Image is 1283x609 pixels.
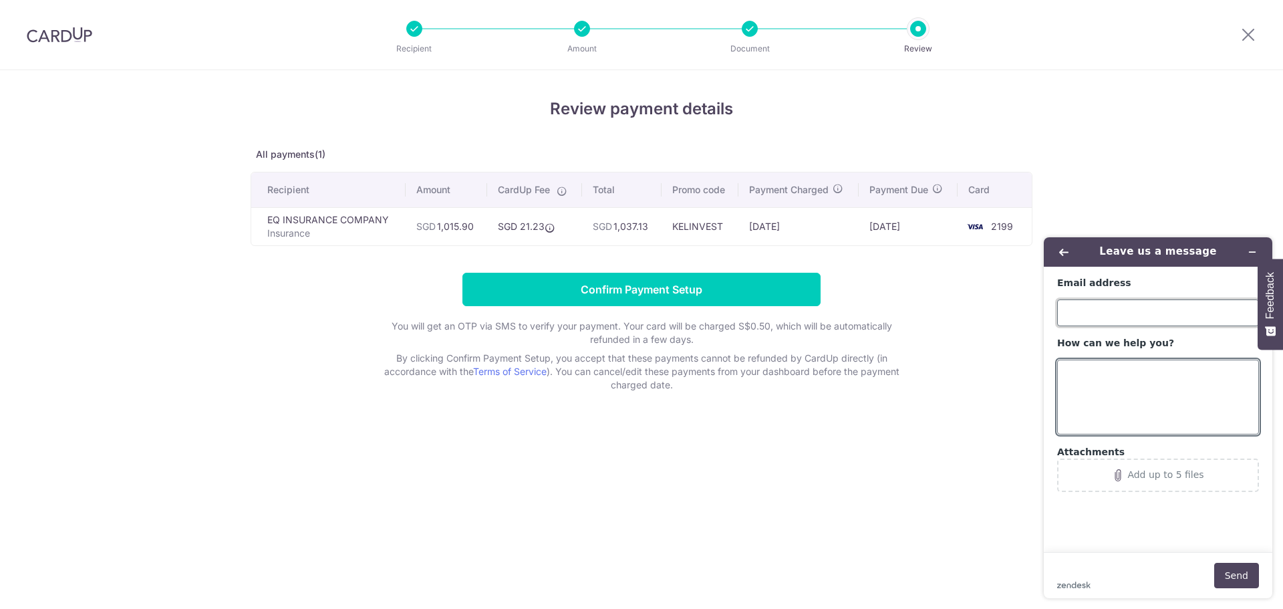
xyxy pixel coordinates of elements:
td: 1,015.90 [406,207,488,245]
h4: Review payment details [251,97,1032,121]
span: 2199 [991,221,1013,232]
span: SGD [416,221,436,232]
p: Recipient [365,42,464,55]
img: <span class="translation_missing" title="translation missing: en.account_steps.new_confirm_form.b... [962,219,988,235]
th: Total [582,172,662,207]
img: CardUp [27,27,92,43]
td: KELINVEST [662,207,738,245]
th: Amount [406,172,488,207]
span: Payment Due [869,183,928,197]
span: Payment Charged [749,183,829,197]
td: [DATE] [738,207,859,245]
input: Confirm Payment Setup [462,273,821,306]
span: Feedback [1264,272,1276,319]
p: Amount [533,42,631,55]
iframe: Find more information here [1033,227,1283,609]
p: Review [869,42,968,55]
th: Promo code [662,172,738,207]
span: Help [30,9,57,21]
p: Document [700,42,799,55]
a: Terms of Service [473,366,547,377]
td: 1,037.13 [582,207,662,245]
p: You will get an OTP via SMS to verify your payment. Your card will be charged S$0.50, which will ... [374,320,909,346]
span: CardUp Fee [498,183,550,197]
p: All payments(1) [251,148,1032,161]
span: SGD [593,221,612,232]
button: Feedback - Show survey [1258,259,1283,350]
p: By clicking Confirm Payment Setup, you accept that these payments cannot be refunded by CardUp di... [374,352,909,392]
th: Card [958,172,1032,207]
p: Insurance [267,227,395,240]
td: SGD 21.23 [487,207,581,245]
th: Recipient [251,172,406,207]
td: EQ INSURANCE COMPANY [251,207,406,245]
td: [DATE] [859,207,958,245]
